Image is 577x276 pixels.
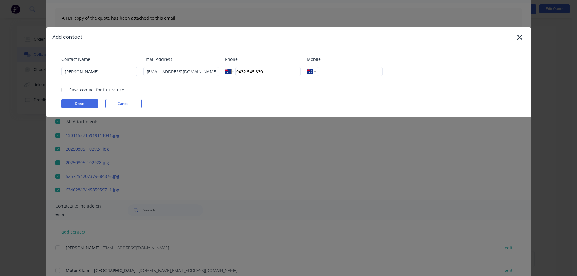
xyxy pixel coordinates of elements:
label: Contact Name [61,56,137,62]
button: Cancel [105,99,142,108]
label: Phone [225,56,301,62]
div: Save contact for future use [69,87,124,93]
button: Done [61,99,98,108]
label: Email Address [143,56,219,62]
label: Mobile [307,56,383,62]
div: Add contact [52,34,82,41]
